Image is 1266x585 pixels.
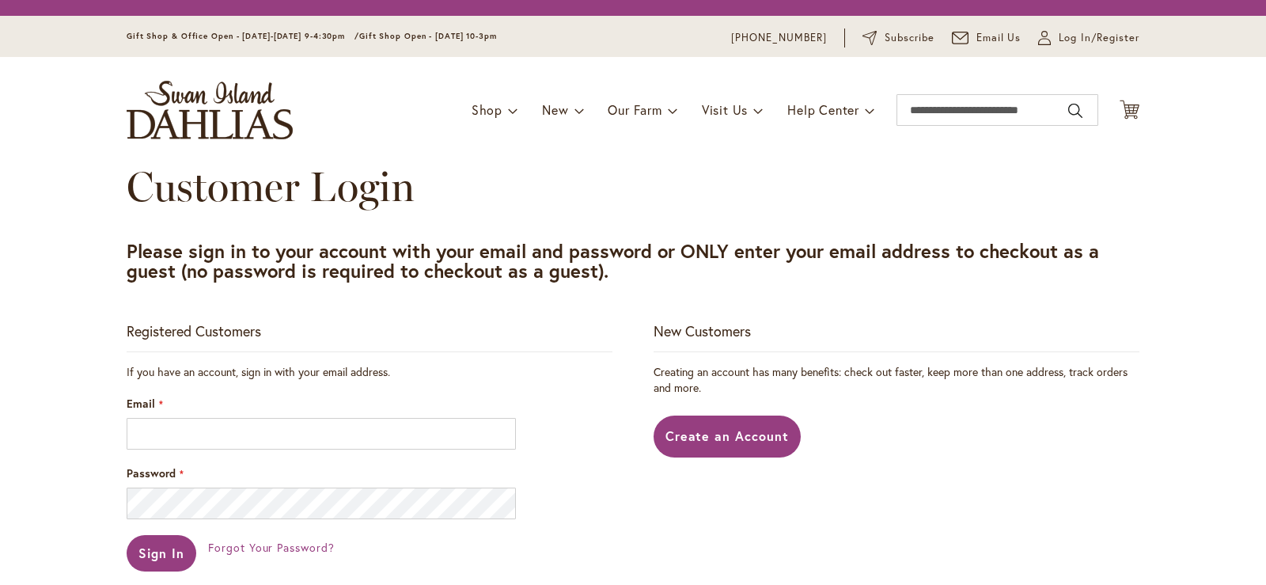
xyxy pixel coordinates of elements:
[542,101,568,118] span: New
[608,101,661,118] span: Our Farm
[138,545,184,561] span: Sign In
[862,30,934,46] a: Subscribe
[952,30,1022,46] a: Email Us
[654,321,751,340] strong: New Customers
[1068,98,1082,123] button: Search
[127,535,196,572] button: Sign In
[472,101,502,118] span: Shop
[359,31,497,41] span: Gift Shop Open - [DATE] 10-3pm
[665,427,790,444] span: Create an Account
[1059,30,1139,46] span: Log In/Register
[208,540,335,556] a: Forgot Your Password?
[702,101,748,118] span: Visit Us
[127,161,415,211] span: Customer Login
[127,321,261,340] strong: Registered Customers
[654,364,1139,396] p: Creating an account has many benefits: check out faster, keep more than one address, track orders...
[731,30,827,46] a: [PHONE_NUMBER]
[787,101,859,118] span: Help Center
[127,396,155,411] span: Email
[976,30,1022,46] span: Email Us
[127,465,176,481] span: Password
[654,416,802,458] a: Create an Account
[1038,30,1139,46] a: Log In/Register
[885,30,934,46] span: Subscribe
[127,238,1099,283] strong: Please sign in to your account with your email and password or ONLY enter your email address to c...
[127,31,359,41] span: Gift Shop & Office Open - [DATE]-[DATE] 9-4:30pm /
[127,81,293,139] a: store logo
[127,364,612,380] div: If you have an account, sign in with your email address.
